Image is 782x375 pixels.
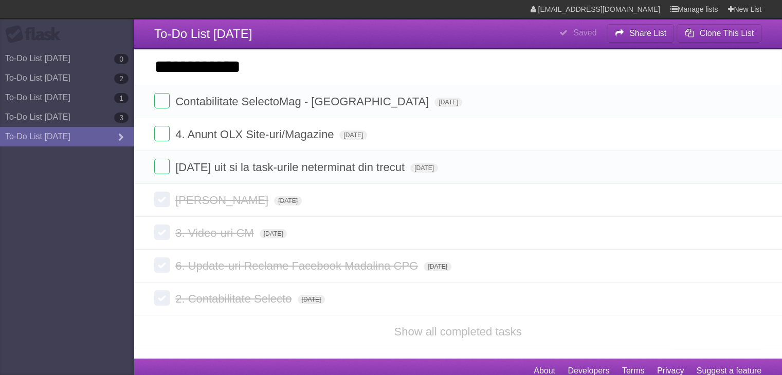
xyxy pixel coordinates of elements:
[114,73,129,84] b: 2
[699,29,754,38] b: Clone This List
[573,28,596,37] b: Saved
[154,126,170,141] label: Done
[154,224,170,240] label: Done
[175,292,294,305] span: 2. Contabilitate Selecto
[154,290,170,306] label: Done
[424,262,451,271] span: [DATE]
[154,192,170,207] label: Done
[175,194,271,207] span: [PERSON_NAME]
[677,24,761,43] button: Clone This List
[629,29,666,38] b: Share List
[154,93,170,108] label: Done
[114,93,129,103] b: 1
[175,161,407,174] span: [DATE] uit si la task-urile neterminat din trecut
[5,25,67,44] div: Flask
[114,54,129,64] b: 0
[339,130,367,140] span: [DATE]
[394,325,521,338] a: Show all completed tasks
[154,159,170,174] label: Done
[410,163,438,173] span: [DATE]
[298,295,325,304] span: [DATE]
[260,229,287,238] span: [DATE]
[175,259,421,272] span: 6. Update-uri Reclame Facebook Madalina CPG
[434,98,462,107] span: [DATE]
[274,196,302,205] span: [DATE]
[175,128,336,141] span: 4. Anunt OLX Site-uri/Magazine
[175,95,431,108] span: Contabilitate SelectoMag - [GEOGRAPHIC_DATA]
[154,27,252,41] span: To-Do List [DATE]
[154,257,170,273] label: Done
[175,227,256,239] span: 3. Video-uri CM
[607,24,675,43] button: Share List
[114,113,129,123] b: 3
